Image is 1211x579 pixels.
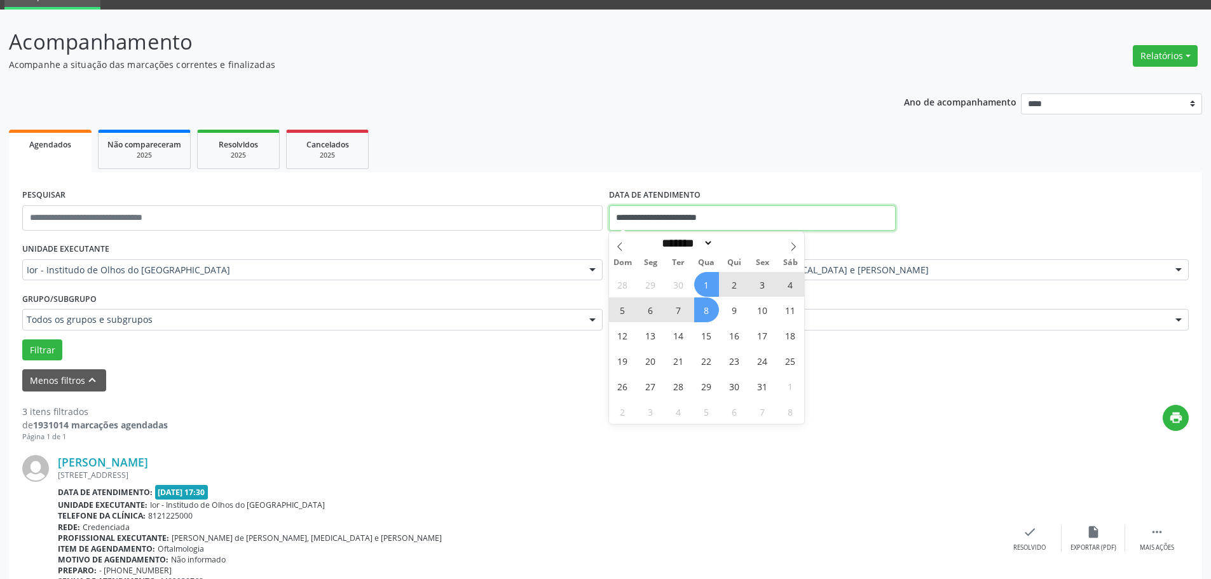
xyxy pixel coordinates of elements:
[85,373,99,387] i: keyboard_arrow_up
[609,186,701,205] label: DATA DE ATENDIMENTO
[158,543,204,554] span: Oftalmologia
[107,151,181,160] div: 2025
[722,348,747,373] span: Outubro 23, 2025
[58,554,168,565] b: Motivo de agendamento:
[22,455,49,482] img: img
[58,510,146,521] b: Telefone da clínica:
[776,259,804,267] span: Sáb
[83,522,130,533] span: Credenciada
[694,272,719,297] span: Outubro 1, 2025
[1133,45,1198,67] button: Relatórios
[750,348,775,373] span: Outubro 24, 2025
[694,348,719,373] span: Outubro 22, 2025
[1150,525,1164,539] i: 
[58,522,80,533] b: Rede:
[1140,543,1174,552] div: Mais ações
[748,259,776,267] span: Sex
[722,399,747,424] span: Novembro 6, 2025
[610,374,635,398] span: Outubro 26, 2025
[58,470,998,480] div: [STREET_ADDRESS]
[666,399,691,424] span: Novembro 4, 2025
[722,272,747,297] span: Outubro 2, 2025
[610,348,635,373] span: Outubro 19, 2025
[610,399,635,424] span: Novembro 2, 2025
[666,297,691,322] span: Outubro 7, 2025
[722,374,747,398] span: Outubro 30, 2025
[22,418,168,432] div: de
[1086,525,1100,539] i: insert_drive_file
[722,323,747,348] span: Outubro 16, 2025
[22,186,65,205] label: PESQUISAR
[22,240,109,259] label: UNIDADE EXECUTANTE
[658,236,714,250] select: Month
[1169,411,1183,425] i: print
[713,236,755,250] input: Year
[107,139,181,150] span: Não compareceram
[29,139,71,150] span: Agendados
[33,419,168,431] strong: 1931014 marcações agendadas
[22,432,168,442] div: Página 1 de 1
[694,323,719,348] span: Outubro 15, 2025
[22,369,106,392] button: Menos filtroskeyboard_arrow_up
[609,259,637,267] span: Dom
[1071,543,1116,552] div: Exportar (PDF)
[750,297,775,322] span: Outubro 10, 2025
[750,374,775,398] span: Outubro 31, 2025
[1163,405,1189,431] button: print
[58,533,169,543] b: Profissional executante:
[778,272,803,297] span: Outubro 4, 2025
[778,297,803,322] span: Outubro 11, 2025
[610,297,635,322] span: Outubro 5, 2025
[58,500,147,510] b: Unidade executante:
[171,554,226,565] span: Não informado
[750,399,775,424] span: Novembro 7, 2025
[22,405,168,418] div: 3 itens filtrados
[207,151,270,160] div: 2025
[9,58,844,71] p: Acompanhe a situação das marcações correntes e finalizadas
[27,264,577,276] span: Ior - Institudo de Olhos do [GEOGRAPHIC_DATA]
[722,297,747,322] span: Outubro 9, 2025
[638,297,663,322] span: Outubro 6, 2025
[613,264,1163,276] span: [PERSON_NAME] de [PERSON_NAME], [MEDICAL_DATA] e [PERSON_NAME]
[9,26,844,58] p: Acompanhamento
[99,565,172,576] span: - [PHONE_NUMBER]
[778,323,803,348] span: Outubro 18, 2025
[638,374,663,398] span: Outubro 27, 2025
[720,259,748,267] span: Qui
[692,259,720,267] span: Qua
[27,313,577,326] span: Todos os grupos e subgrupos
[638,272,663,297] span: Setembro 29, 2025
[638,399,663,424] span: Novembro 3, 2025
[22,339,62,361] button: Filtrar
[638,323,663,348] span: Outubro 13, 2025
[904,93,1016,109] p: Ano de acompanhamento
[636,259,664,267] span: Seg
[750,272,775,297] span: Outubro 3, 2025
[694,374,719,398] span: Outubro 29, 2025
[778,399,803,424] span: Novembro 8, 2025
[148,510,193,521] span: 8121225000
[666,374,691,398] span: Outubro 28, 2025
[1023,525,1037,539] i: check
[778,348,803,373] span: Outubro 25, 2025
[610,323,635,348] span: Outubro 12, 2025
[694,297,719,322] span: Outubro 8, 2025
[58,487,153,498] b: Data de atendimento:
[750,323,775,348] span: Outubro 17, 2025
[666,323,691,348] span: Outubro 14, 2025
[638,348,663,373] span: Outubro 20, 2025
[694,399,719,424] span: Novembro 5, 2025
[150,500,325,510] span: Ior - Institudo de Olhos do [GEOGRAPHIC_DATA]
[778,374,803,398] span: Novembro 1, 2025
[664,259,692,267] span: Ter
[666,348,691,373] span: Outubro 21, 2025
[219,139,258,150] span: Resolvidos
[22,289,97,309] label: Grupo/Subgrupo
[58,565,97,576] b: Preparo:
[666,272,691,297] span: Setembro 30, 2025
[58,543,155,554] b: Item de agendamento:
[1013,543,1046,552] div: Resolvido
[296,151,359,160] div: 2025
[172,533,442,543] span: [PERSON_NAME] de [PERSON_NAME], [MEDICAL_DATA] e [PERSON_NAME]
[58,455,148,469] a: [PERSON_NAME]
